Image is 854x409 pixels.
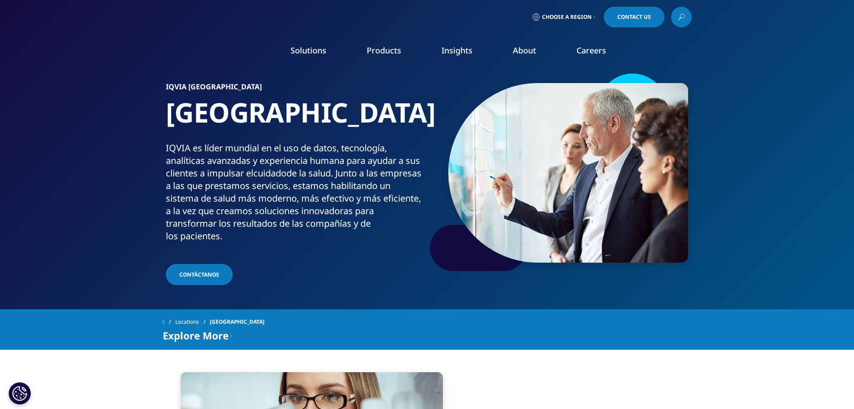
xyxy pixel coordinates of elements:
span: Contact Us [617,14,651,20]
a: Careers [577,45,606,56]
a: Contact Us [604,7,664,27]
a: Contáctanos [166,264,233,285]
span: [GEOGRAPHIC_DATA] [210,314,264,330]
nav: Primary [238,31,692,74]
a: Solutions [290,45,326,56]
a: Insights [442,45,473,56]
button: Configuración de cookies [9,382,31,405]
span: cuidado [253,167,286,179]
a: About [513,45,536,56]
span: Contáctanos [179,271,219,278]
a: Products [367,45,401,56]
span: Choose a Region [542,13,592,21]
span: Explore More [163,330,229,341]
h1: [GEOGRAPHIC_DATA] [166,96,424,142]
a: Locations [175,314,210,330]
h6: IQVIA [GEOGRAPHIC_DATA] [166,83,424,96]
img: 103_brainstorm-on-glass-window.jpg [448,83,688,263]
p: IQVIA es líder mundial en el uso de datos, tecnología, analíticas avanzadas y experiencia humana ... [166,142,424,248]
